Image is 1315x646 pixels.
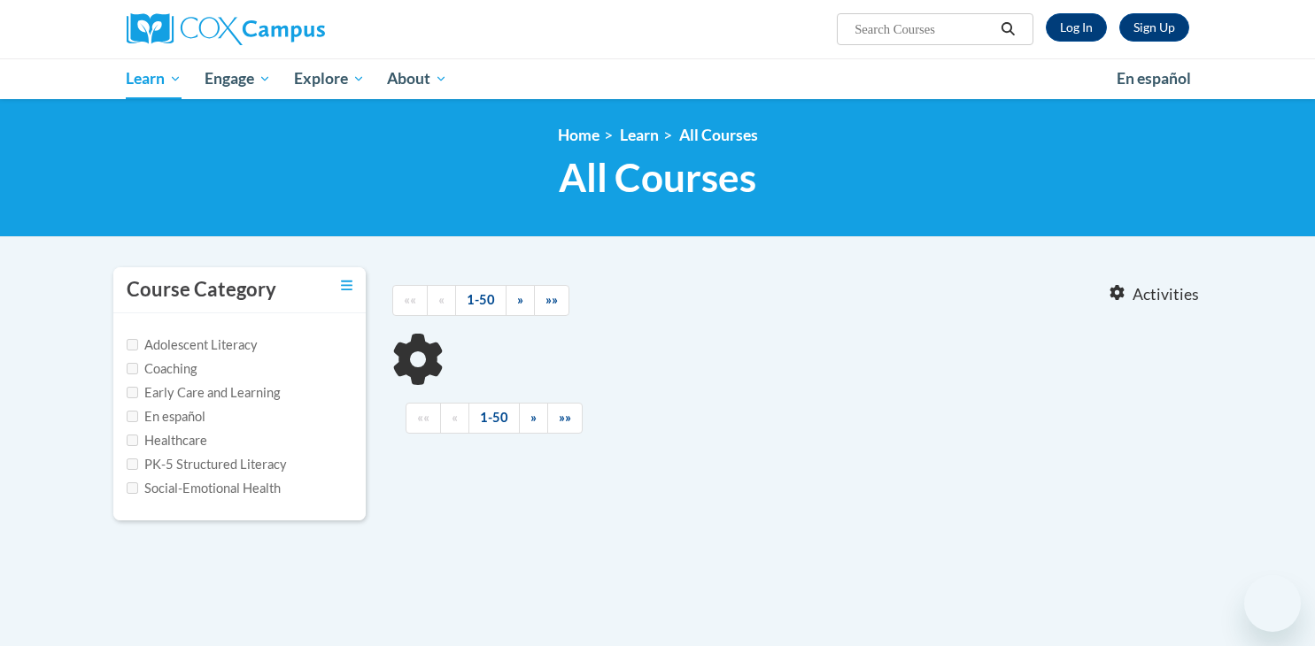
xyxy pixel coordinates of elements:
[559,154,756,201] span: All Courses
[427,285,456,316] a: Previous
[558,126,599,144] a: Home
[126,68,182,89] span: Learn
[547,403,583,434] a: End
[127,339,138,350] input: Checkbox for Options
[127,276,276,304] h3: Course Category
[519,403,548,434] a: Next
[440,403,469,434] a: Previous
[127,363,138,374] input: Checkbox for Options
[620,126,659,144] a: Learn
[375,58,459,99] a: About
[127,455,287,474] label: PK-5 Structured Literacy
[282,58,376,99] a: Explore
[452,410,458,425] span: «
[1117,69,1191,88] span: En español
[545,292,558,307] span: »»
[115,58,194,99] a: Learn
[127,13,325,45] img: Cox Campus
[517,292,523,307] span: »
[294,68,365,89] span: Explore
[387,68,447,89] span: About
[530,410,537,425] span: »
[127,359,197,379] label: Coaching
[404,292,416,307] span: ««
[1046,13,1107,42] a: Log In
[1105,60,1203,97] a: En español
[438,292,445,307] span: «
[392,285,428,316] a: Begining
[341,276,352,296] a: Toggle collapse
[127,482,138,494] input: Checkbox for Options
[127,479,281,498] label: Social-Emotional Health
[127,407,205,427] label: En español
[1133,285,1199,304] span: Activities
[468,403,520,434] a: 1-50
[127,435,138,446] input: Checkbox for Options
[127,411,138,422] input: Checkbox for Options
[853,19,994,40] input: Search Courses
[100,58,1216,99] div: Main menu
[127,335,258,355] label: Adolescent Literacy
[417,410,429,425] span: ««
[455,285,507,316] a: 1-50
[994,19,1021,40] button: Search
[406,403,441,434] a: Begining
[127,383,280,403] label: Early Care and Learning
[559,410,571,425] span: »»
[127,13,463,45] a: Cox Campus
[127,431,207,450] label: Healthcare
[506,285,535,316] a: Next
[127,387,138,398] input: Checkbox for Options
[205,68,271,89] span: Engage
[127,458,138,470] input: Checkbox for Options
[1244,575,1301,632] iframe: Button to launch messaging window
[534,285,569,316] a: End
[193,58,282,99] a: Engage
[1119,13,1189,42] a: Register
[679,126,758,144] a: All Courses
